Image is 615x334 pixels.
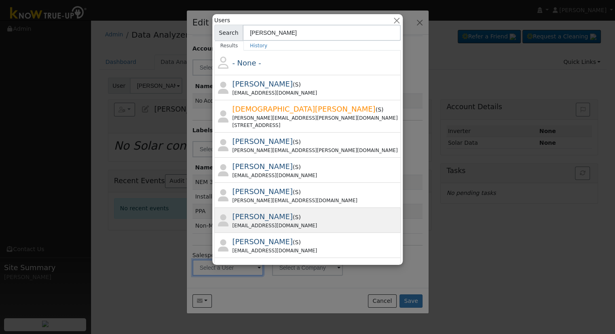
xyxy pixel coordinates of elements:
[295,164,299,170] span: Salesperson
[293,81,301,88] span: ( )
[293,164,301,170] span: ( )
[232,222,399,229] div: [EMAIL_ADDRESS][DOMAIN_NAME]
[232,187,293,196] span: [PERSON_NAME]
[378,106,381,113] span: Salesperson
[232,247,399,254] div: [EMAIL_ADDRESS][DOMAIN_NAME]
[295,189,299,195] span: Salesperson
[232,212,293,221] span: [PERSON_NAME]
[293,189,301,195] span: ( )
[232,262,293,271] span: [PERSON_NAME]
[293,139,301,145] span: ( )
[214,41,244,51] a: Results
[232,137,293,146] span: [PERSON_NAME]
[232,237,293,246] span: [PERSON_NAME]
[232,105,376,113] span: [DEMOGRAPHIC_DATA][PERSON_NAME]
[232,114,399,122] div: [PERSON_NAME][EMAIL_ADDRESS][PERSON_NAME][DOMAIN_NAME]
[232,172,399,179] div: [EMAIL_ADDRESS][DOMAIN_NAME]
[295,239,299,245] span: Salesperson
[244,41,273,51] a: History
[214,25,243,41] span: Search
[232,59,261,67] span: - None -
[232,122,399,129] div: [STREET_ADDRESS]
[232,80,293,88] span: [PERSON_NAME]
[376,106,384,113] span: ( )
[232,147,399,154] div: [PERSON_NAME][EMAIL_ADDRESS][PERSON_NAME][DOMAIN_NAME]
[232,197,399,204] div: [PERSON_NAME][EMAIL_ADDRESS][DOMAIN_NAME]
[232,162,293,171] span: [PERSON_NAME]
[295,81,299,88] span: Salesperson
[293,214,301,220] span: ( )
[295,139,299,145] span: Salesperson
[293,239,301,245] span: ( )
[232,89,399,97] div: [EMAIL_ADDRESS][DOMAIN_NAME]
[295,214,299,220] span: Salesperson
